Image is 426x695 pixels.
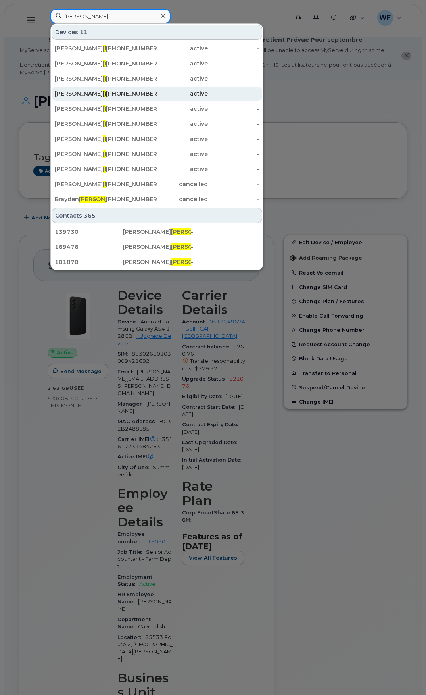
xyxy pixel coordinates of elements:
div: active [157,44,208,52]
div: [PERSON_NAME] [123,228,191,236]
span: [PERSON_NAME] [171,243,219,250]
div: [PERSON_NAME] [55,90,106,98]
span: [PERSON_NAME] [103,150,151,158]
div: - [191,243,259,251]
a: [PERSON_NAME][PERSON_NAME][PHONE_NUMBER]active- [52,147,262,161]
div: [PHONE_NUMBER] [106,150,157,158]
div: [PHONE_NUMBER] [106,60,157,67]
div: active [157,75,208,83]
a: 139730[PERSON_NAME][PERSON_NAME]- [52,225,262,239]
a: 101870[PERSON_NAME][PERSON_NAME]- [52,255,262,269]
span: [PERSON_NAME] [103,45,151,52]
a: [PERSON_NAME][PERSON_NAME][PHONE_NUMBER]active- [52,162,262,176]
div: Devices [52,25,262,40]
div: active [157,165,208,173]
span: [PERSON_NAME] [79,196,127,203]
div: [PHONE_NUMBER] [106,195,157,203]
span: [PERSON_NAME] [103,105,151,112]
div: 169476 [55,243,123,251]
div: [PERSON_NAME] [55,150,106,158]
div: - [208,44,259,52]
div: - [208,180,259,188]
div: active [157,60,208,67]
a: [PERSON_NAME][PERSON_NAME][PHONE_NUMBER]active- [52,87,262,101]
span: [PERSON_NAME] [103,135,151,142]
div: [PERSON_NAME] [55,180,106,188]
div: - [191,228,259,236]
div: 101870 [55,258,123,266]
div: - [208,90,259,98]
a: [PERSON_NAME][PERSON_NAME][PHONE_NUMBER]active- [52,41,262,56]
div: [PHONE_NUMBER] [106,165,157,173]
span: [PERSON_NAME] [103,90,151,97]
div: [PHONE_NUMBER] [106,75,157,83]
div: [PHONE_NUMBER] [106,90,157,98]
div: [PERSON_NAME] [55,105,106,113]
div: active [157,90,208,98]
div: active [157,135,208,143]
div: [PERSON_NAME] [55,120,106,128]
span: [PERSON_NAME] [103,75,151,82]
div: - [208,120,259,128]
div: [PERSON_NAME] [55,60,106,67]
div: [PHONE_NUMBER] [106,105,157,113]
a: [PERSON_NAME][PERSON_NAME][PHONE_NUMBER]cancelled- [52,177,262,191]
span: [PERSON_NAME] [171,228,219,235]
div: [PHONE_NUMBER] [106,44,157,52]
div: - [208,75,259,83]
div: cancelled [157,195,208,203]
div: active [157,150,208,158]
div: cancelled [157,180,208,188]
div: - [208,135,259,143]
div: [PHONE_NUMBER] [106,180,157,188]
div: - [208,195,259,203]
div: [PHONE_NUMBER] [106,120,157,128]
div: Brayden [55,195,106,203]
span: [PERSON_NAME] [103,120,151,127]
span: [PERSON_NAME] [103,166,151,173]
span: [PERSON_NAME] [103,60,151,67]
a: [PERSON_NAME][PERSON_NAME][PHONE_NUMBER]active- [52,56,262,71]
span: 365 [84,212,96,219]
div: [PERSON_NAME] [55,44,106,52]
span: [PERSON_NAME] [171,258,219,266]
div: - [208,60,259,67]
a: [PERSON_NAME][PERSON_NAME][PHONE_NUMBER]active- [52,71,262,86]
div: [PERSON_NAME] [123,258,191,266]
a: Brayden[PERSON_NAME][PHONE_NUMBER]cancelled- [52,192,262,206]
div: - [208,105,259,113]
div: [PERSON_NAME] [55,135,106,143]
a: [PERSON_NAME][PERSON_NAME][PHONE_NUMBER]active- [52,132,262,146]
a: [PERSON_NAME][PERSON_NAME][PHONE_NUMBER]active- [52,117,262,131]
div: [PERSON_NAME] [55,75,106,83]
div: - [208,165,259,173]
div: Contacts [52,208,262,223]
div: active [157,120,208,128]
div: - [208,150,259,158]
div: [PHONE_NUMBER] [106,135,157,143]
span: [PERSON_NAME] [103,181,151,188]
div: [PERSON_NAME] [123,243,191,251]
div: - [191,258,259,266]
div: [PERSON_NAME] [55,165,106,173]
span: 11 [80,28,88,36]
a: [PERSON_NAME][PERSON_NAME][PHONE_NUMBER]active- [52,102,262,116]
a: 169476[PERSON_NAME][PERSON_NAME]- [52,240,262,254]
div: 139730 [55,228,123,236]
div: active [157,105,208,113]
